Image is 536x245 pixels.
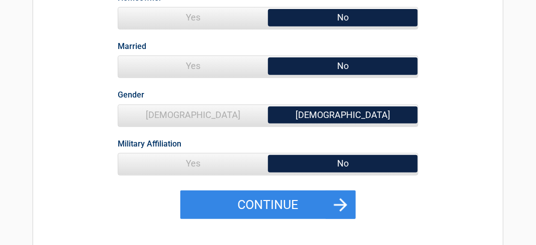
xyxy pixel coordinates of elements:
[118,7,268,27] span: Yes
[268,105,418,125] span: [DEMOGRAPHIC_DATA]
[118,153,268,173] span: Yes
[118,39,146,53] label: Married
[118,88,144,101] label: Gender
[268,153,418,173] span: No
[118,137,181,150] label: Military Affiliation
[118,56,268,76] span: Yes
[268,7,418,27] span: No
[118,105,268,125] span: [DEMOGRAPHIC_DATA]
[268,56,418,76] span: No
[180,190,356,219] button: Continue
